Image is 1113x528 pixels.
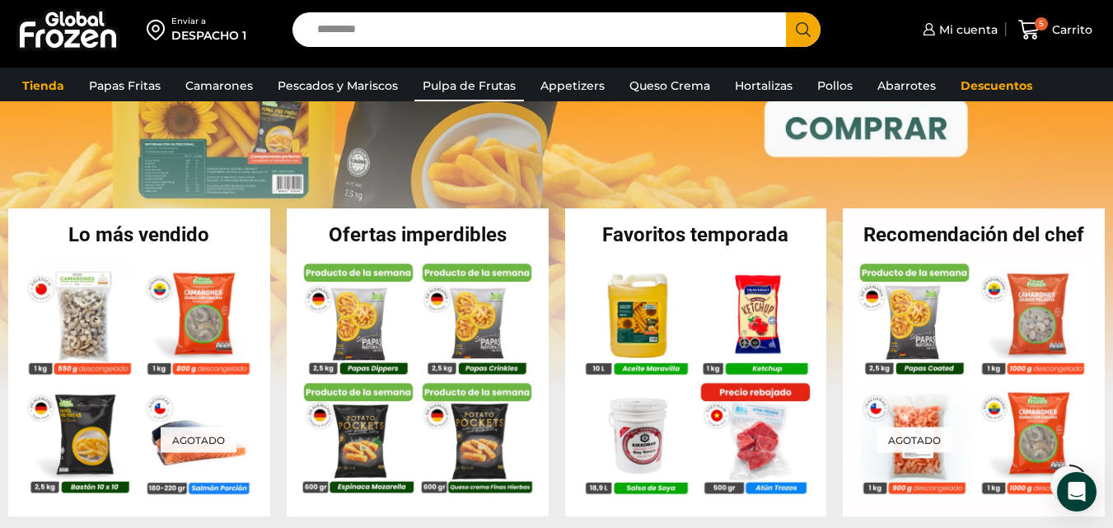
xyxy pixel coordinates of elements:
[786,12,821,47] button: Search button
[171,16,246,27] div: Enviar a
[14,70,72,101] a: Tienda
[147,16,171,44] img: address-field-icon.svg
[8,225,270,245] h2: Lo más vendido
[171,27,246,44] div: DESPACHO 1
[177,70,261,101] a: Camarones
[1048,21,1092,38] span: Carrito
[869,70,944,101] a: Abarrotes
[935,21,998,38] span: Mi cuenta
[1014,11,1097,49] a: 5 Carrito
[1035,17,1048,30] span: 5
[565,225,827,245] h2: Favoritos temporada
[843,225,1105,245] h2: Recomendación del chef
[414,70,524,101] a: Pulpa de Frutas
[809,70,861,101] a: Pollos
[952,70,1041,101] a: Descuentos
[877,428,952,453] p: Agotado
[727,70,801,101] a: Hortalizas
[81,70,169,101] a: Papas Fritas
[287,225,549,245] h2: Ofertas imperdibles
[532,70,613,101] a: Appetizers
[919,13,998,46] a: Mi cuenta
[161,428,236,453] p: Agotado
[1057,472,1097,512] div: Open Intercom Messenger
[269,70,406,101] a: Pescados y Mariscos
[621,70,718,101] a: Queso Crema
